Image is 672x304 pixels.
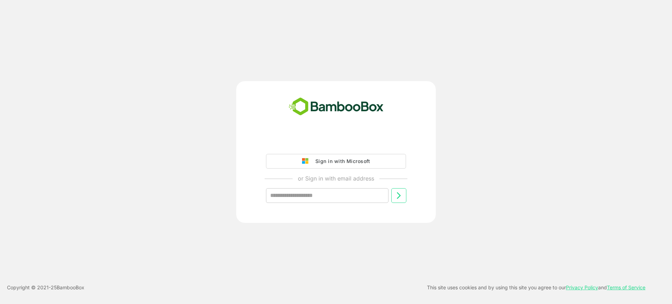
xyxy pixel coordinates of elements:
a: Terms of Service [607,284,645,290]
p: or Sign in with email address [298,174,374,183]
iframe: Sign in with Google Button [262,134,409,150]
img: google [302,158,312,164]
img: bamboobox [285,95,387,118]
a: Privacy Policy [566,284,598,290]
p: This site uses cookies and by using this site you agree to our and [427,283,645,292]
p: Copyright © 2021- 25 BambooBox [7,283,84,292]
div: Sign in with Microsoft [312,157,370,166]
